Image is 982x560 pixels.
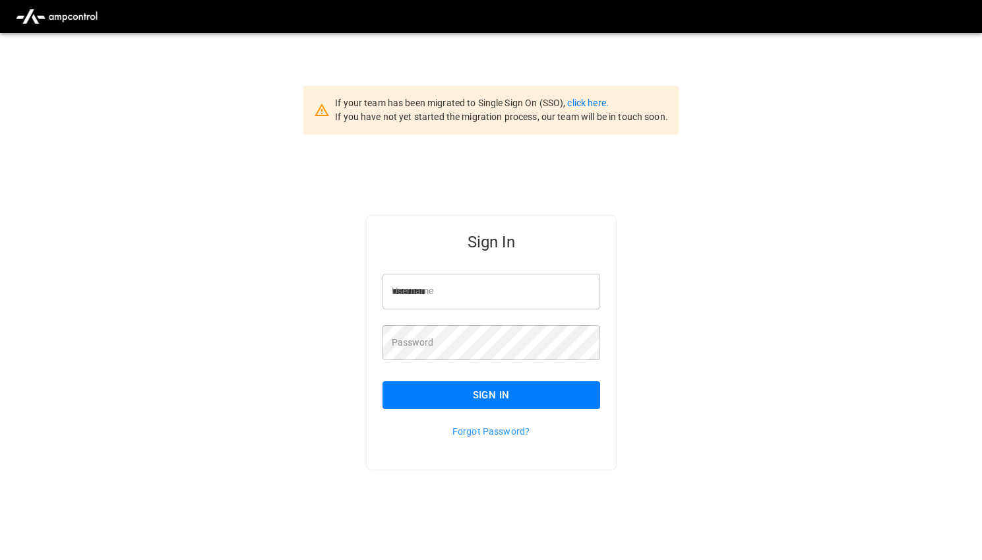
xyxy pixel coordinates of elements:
[335,98,567,108] span: If your team has been migrated to Single Sign On (SSO),
[383,381,600,409] button: Sign In
[335,111,668,122] span: If you have not yet started the migration process, our team will be in touch soon.
[383,425,600,438] p: Forgot Password?
[383,232,600,253] h5: Sign In
[567,98,608,108] a: click here.
[11,4,103,29] img: ampcontrol.io logo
